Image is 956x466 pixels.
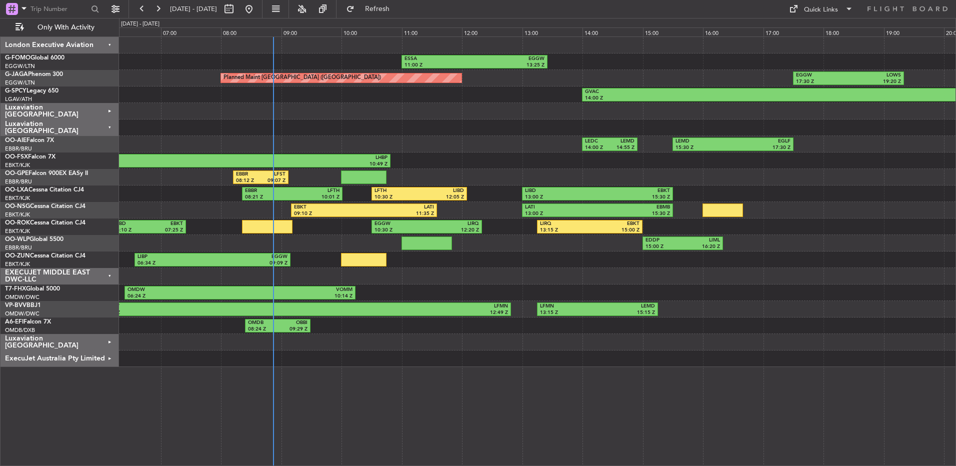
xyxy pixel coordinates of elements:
[5,319,51,325] a: A6-EFIFalcon 7X
[404,55,474,62] div: ESSA
[5,253,30,259] span: OO-ZUN
[5,170,28,176] span: OO-GPE
[341,27,401,36] div: 10:00
[127,286,240,293] div: OMDW
[426,227,479,234] div: 12:20 Z
[585,144,609,151] div: 14:00 Z
[5,161,30,169] a: EBKT/KJK
[522,27,582,36] div: 13:00
[682,243,720,250] div: 16:20 Z
[585,88,795,95] div: GVAC
[212,260,287,267] div: 09:09 Z
[113,227,148,234] div: 06:10 Z
[796,78,848,85] div: 17:30 Z
[419,194,464,201] div: 12:05 Z
[121,20,159,28] div: [DATE] - [DATE]
[221,27,281,36] div: 08:00
[462,27,522,36] div: 12:00
[277,319,307,326] div: OBBI
[161,27,221,36] div: 07:00
[245,187,292,194] div: EBBR
[675,138,733,145] div: LEMD
[5,145,32,152] a: EBBR/BRU
[5,302,26,308] span: VP-BVV
[540,220,590,227] div: LIRQ
[5,187,28,193] span: OO-LXA
[5,55,64,61] a: G-FOMOGlobal 6000
[5,62,35,70] a: EGGW/LTN
[5,310,39,317] a: OMDW/DWC
[374,227,427,234] div: 10:30 Z
[5,71,63,77] a: G-JAGAPhenom 300
[356,5,398,12] span: Refresh
[597,187,670,194] div: EBKT
[474,62,544,69] div: 13:25 Z
[5,170,88,176] a: OO-GPEFalcon 900EX EASy II
[823,27,883,36] div: 18:00
[645,237,683,244] div: EDDP
[5,154,28,160] span: OO-FSX
[292,187,339,194] div: LFTH
[5,88,26,94] span: G-SPCY
[5,293,39,301] a: OMDW/DWC
[5,220,30,226] span: OO-ROK
[102,309,305,316] div: 05:59 Z
[5,253,85,259] a: OO-ZUNCessna Citation CJ4
[113,220,148,227] div: LFBD
[597,194,670,201] div: 15:30 Z
[733,144,790,151] div: 17:30 Z
[30,1,88,16] input: Trip Number
[404,62,474,69] div: 11:00 Z
[281,27,341,36] div: 09:00
[645,243,683,250] div: 15:00 Z
[585,138,609,145] div: LEDC
[5,227,30,235] a: EBKT/KJK
[5,187,84,193] a: OO-LXACessna Citation CJ4
[374,194,419,201] div: 10:30 Z
[610,138,634,145] div: LEMD
[5,220,85,226] a: OO-ROKCessna Citation CJ4
[585,95,795,102] div: 14:00 Z
[5,88,58,94] a: G-SPCYLegacy 650
[5,95,32,103] a: LGAV/ATH
[26,24,105,31] span: Only With Activity
[5,236,29,242] span: OO-WLP
[294,204,364,211] div: EBKT
[474,55,544,62] div: EGGW
[5,319,23,325] span: A6-EFI
[525,210,597,217] div: 13:00 Z
[101,27,161,36] div: 06:00
[5,286,26,292] span: T7-FHX
[148,220,183,227] div: EBKT
[5,302,41,308] a: VP-BVVBBJ1
[149,154,387,161] div: LHBP
[102,303,305,310] div: OMDW
[5,55,30,61] span: G-FOMO
[364,204,434,211] div: LATI
[682,237,720,244] div: LIML
[260,171,285,178] div: LFST
[402,27,462,36] div: 11:00
[796,72,848,79] div: EGGW
[763,27,823,36] div: 17:00
[127,293,240,300] div: 06:24 Z
[525,187,597,194] div: LIBD
[5,178,32,185] a: EBBR/BRU
[5,154,55,160] a: OO-FSXFalcon 7X
[597,204,670,211] div: EBMB
[5,137,54,143] a: OO-AIEFalcon 7X
[374,187,419,194] div: LFTH
[5,211,30,218] a: EBKT/KJK
[597,210,670,217] div: 15:30 Z
[597,303,655,310] div: LEMD
[245,194,292,201] div: 08:21 Z
[5,260,30,268] a: EBKT/KJK
[212,253,287,260] div: EGGW
[804,5,838,15] div: Quick Links
[305,309,508,316] div: 12:49 Z
[364,210,434,217] div: 11:35 Z
[525,194,597,201] div: 13:00 Z
[248,326,278,333] div: 08:24 Z
[305,303,508,310] div: LFMN
[5,236,63,242] a: OO-WLPGlobal 5500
